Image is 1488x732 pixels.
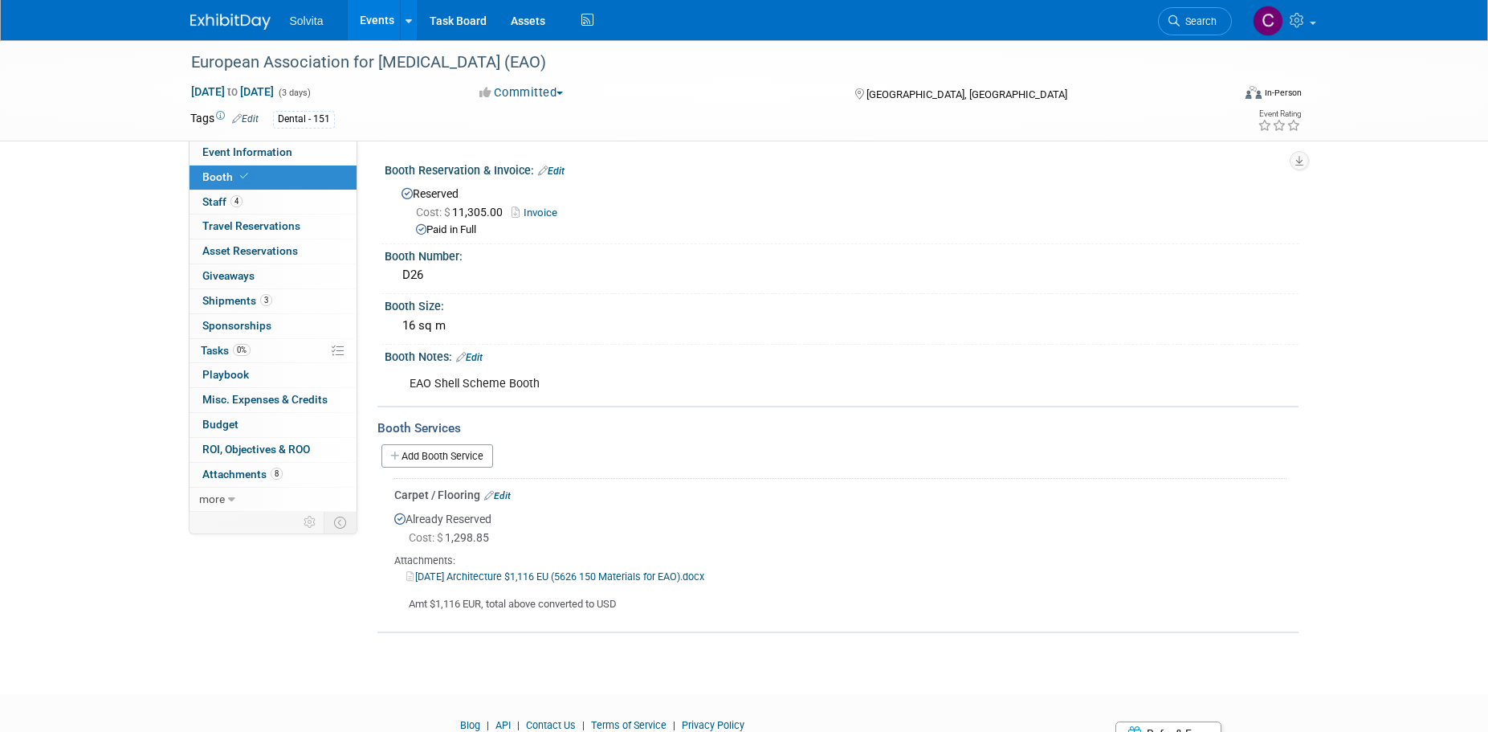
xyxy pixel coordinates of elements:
[202,393,328,406] span: Misc. Expenses & Credits
[385,294,1298,314] div: Booth Size:
[409,531,445,544] span: Cost: $
[397,182,1286,238] div: Reserved
[202,294,272,307] span: Shipments
[190,463,357,487] a: Attachments8
[1245,86,1262,99] img: Format-Inperson.png
[1264,87,1302,99] div: In-Person
[277,88,311,98] span: (3 days)
[460,719,480,731] a: Blog
[202,418,238,431] span: Budget
[190,166,357,190] a: Booth
[397,313,1286,338] div: 16 sq m
[512,207,565,219] a: Invoice
[324,512,357,533] td: Toggle Event Tabs
[225,85,240,98] span: to
[398,368,1122,400] div: EAO Shell Scheme Booth
[190,239,357,264] a: Asset Reservations
[484,490,511,501] a: Edit
[190,413,357,437] a: Budget
[190,14,271,30] img: ExhibitDay
[866,88,1067,100] span: [GEOGRAPHIC_DATA], [GEOGRAPHIC_DATA]
[290,14,324,27] span: Solvita
[1258,110,1301,118] div: Event Rating
[190,388,357,412] a: Misc. Expenses & Credits
[381,444,493,468] a: Add Booth Service
[591,719,667,731] a: Terms of Service
[202,443,310,456] span: ROI, Objectives & ROO
[271,468,283,480] span: 8
[185,48,1208,77] div: European Association for [MEDICAL_DATA] (EAO)
[202,244,298,257] span: Asset Reservations
[495,719,511,731] a: API
[296,512,324,533] td: Personalize Event Tab Strip
[232,113,259,125] a: Edit
[682,719,744,731] a: Privacy Policy
[202,468,283,481] span: Attachments
[202,195,243,208] span: Staff
[416,206,509,219] span: 11,305.00
[190,190,357,215] a: Staff4
[202,219,300,232] span: Travel Reservations
[526,719,576,731] a: Contact Us
[385,158,1298,179] div: Booth Reservation & Invoice:
[394,584,1286,612] div: Amt $1,116 EUR, total above converted to USD
[190,264,357,288] a: Giveaways
[406,570,704,583] a: [DATE] Architecture $1,116 EU (5626 150 Materials for EAO).docx
[190,289,357,313] a: Shipments3
[385,244,1298,264] div: Booth Number:
[190,363,357,387] a: Playbook
[578,719,589,731] span: |
[190,141,357,165] a: Event Information
[409,531,495,544] span: 1,298.85
[538,166,565,177] a: Edit
[394,554,1286,568] div: Attachments:
[190,339,357,363] a: Tasks0%
[233,344,251,356] span: 0%
[273,111,335,128] div: Dental - 151
[1253,6,1283,36] img: Cindy Miller
[201,344,251,357] span: Tasks
[385,345,1298,366] div: Booth Notes:
[483,719,493,731] span: |
[190,84,275,99] span: [DATE] [DATE]
[1137,84,1303,108] div: Event Format
[202,170,251,183] span: Booth
[474,84,569,101] button: Committed
[416,206,452,219] span: Cost: $
[1180,15,1217,27] span: Search
[202,319,271,332] span: Sponsorships
[456,352,483,363] a: Edit
[199,493,225,505] span: more
[230,195,243,207] span: 4
[513,719,524,731] span: |
[190,438,357,462] a: ROI, Objectives & ROO
[669,719,679,731] span: |
[190,488,357,512] a: more
[190,215,357,239] a: Travel Reservations
[190,110,259,129] td: Tags
[416,223,1286,238] div: Paid in Full
[260,294,272,306] span: 3
[190,314,357,338] a: Sponsorships
[394,503,1286,612] div: Already Reserved
[377,419,1298,437] div: Booth Services
[202,368,249,381] span: Playbook
[1158,7,1232,35] a: Search
[202,145,292,158] span: Event Information
[240,172,248,181] i: Booth reservation complete
[202,269,255,282] span: Giveaways
[394,487,1286,503] div: Carpet / Flooring
[397,263,1286,288] div: D26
